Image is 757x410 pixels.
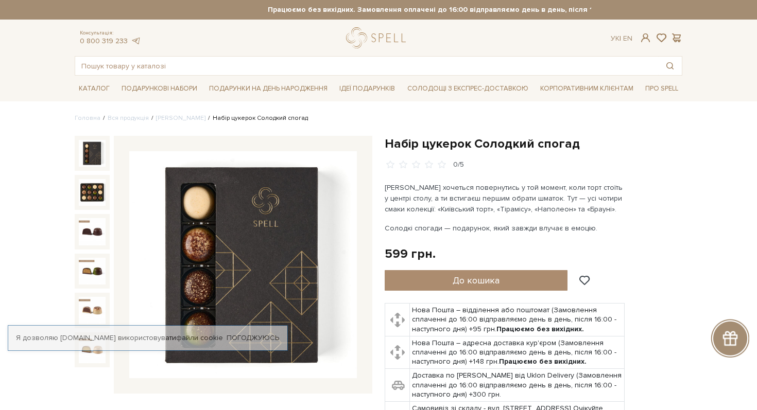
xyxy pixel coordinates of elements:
[130,37,141,45] a: telegram
[335,81,399,97] span: Ідеї подарунків
[346,27,410,48] a: logo
[620,34,621,43] span: |
[75,57,658,75] input: Пошук товару у каталозі
[403,80,532,97] a: Солодощі з експрес-доставкою
[108,114,149,122] a: Вся продукція
[410,369,625,402] td: Доставка по [PERSON_NAME] від Uklon Delivery (Замовлення сплаченні до 16:00 відправляємо день в д...
[385,246,436,262] div: 599 грн.
[385,223,626,234] p: Солодкі спогади — подарунок, який завжди влучає в емоцію.
[156,114,205,122] a: [PERSON_NAME]
[205,114,308,123] li: Набір цукерок Солодкий спогад
[611,34,632,43] div: Ук
[496,325,584,333] b: Працюємо без вихідних.
[75,114,100,122] a: Головна
[453,160,464,170] div: 0/5
[623,34,632,43] a: En
[536,80,638,97] a: Корпоративним клієнтам
[453,275,500,286] span: До кошика
[8,333,287,343] div: Я дозволяю [DOMAIN_NAME] використовувати
[227,333,279,343] a: Погоджуюсь
[79,258,106,284] img: Набір цукерок Солодкий спогад
[117,81,201,97] span: Подарункові набори
[79,140,106,167] img: Набір цукерок Солодкий спогад
[129,151,357,379] img: Набір цукерок Солодкий спогад
[176,333,223,342] a: файли cookie
[385,182,626,215] p: [PERSON_NAME] хочеться повернутись у той момент, коли торт стоїть у центрі столу, а ти встигаєш п...
[80,37,128,45] a: 0 800 319 233
[385,136,682,152] h1: Набір цукерок Солодкий спогад
[410,336,625,369] td: Нова Пошта – адресна доставка кур'єром (Замовлення сплаченні до 16:00 відправляємо день в день, п...
[658,57,682,75] button: Пошук товару у каталозі
[79,179,106,206] img: Набір цукерок Солодкий спогад
[75,81,114,97] span: Каталог
[80,30,141,37] span: Консультація:
[79,218,106,245] img: Набір цукерок Солодкий спогад
[385,270,567,291] button: До кошика
[205,81,332,97] span: Подарунки на День народження
[641,81,682,97] span: Про Spell
[79,297,106,324] img: Набір цукерок Солодкий спогад
[410,304,625,336] td: Нова Пошта – відділення або поштомат (Замовлення сплаченні до 16:00 відправляємо день в день, піс...
[499,357,587,366] b: Працюємо без вихідних.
